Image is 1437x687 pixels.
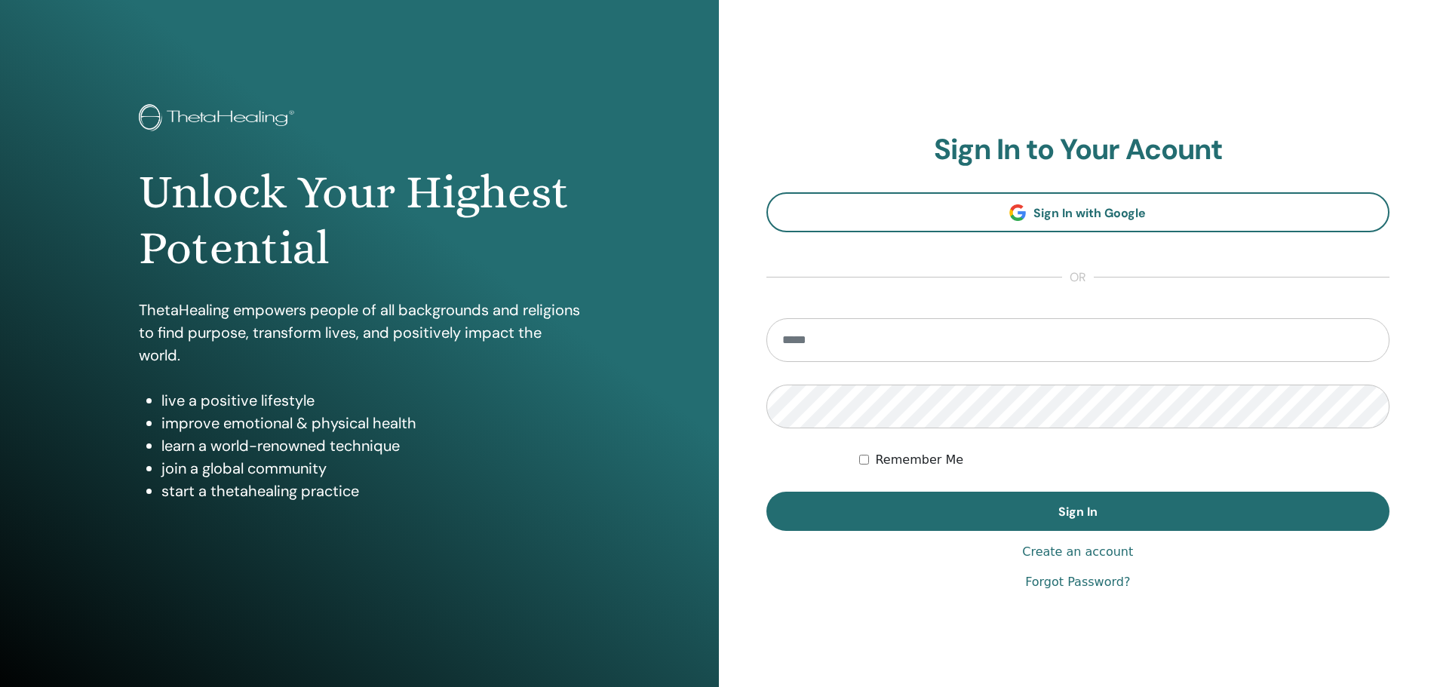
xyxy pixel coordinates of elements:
span: Sign In [1058,504,1098,520]
li: learn a world-renowned technique [161,434,580,457]
li: start a thetahealing practice [161,480,580,502]
a: Create an account [1022,543,1133,561]
a: Forgot Password? [1025,573,1130,591]
li: improve emotional & physical health [161,412,580,434]
a: Sign In with Google [766,192,1390,232]
span: or [1062,268,1094,287]
p: ThetaHealing empowers people of all backgrounds and religions to find purpose, transform lives, a... [139,299,580,367]
button: Sign In [766,492,1390,531]
span: Sign In with Google [1033,205,1146,221]
div: Keep me authenticated indefinitely or until I manually logout [859,451,1389,469]
li: join a global community [161,457,580,480]
h1: Unlock Your Highest Potential [139,164,580,277]
li: live a positive lifestyle [161,389,580,412]
h2: Sign In to Your Acount [766,133,1390,167]
label: Remember Me [875,451,963,469]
